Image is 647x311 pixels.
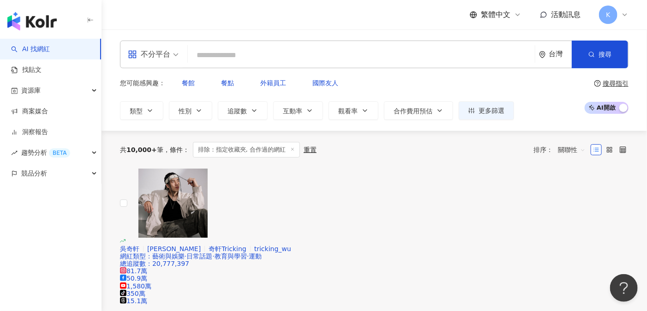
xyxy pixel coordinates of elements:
iframe: Help Scout Beacon - Open [610,274,638,302]
span: environment [539,51,546,58]
button: 餐點 [211,74,244,92]
span: · [247,252,249,260]
span: 追蹤數 [228,107,247,115]
span: 外籍員工 [260,79,286,87]
a: 洞察報告 [11,128,48,137]
span: 搜尋 [599,51,611,58]
span: 餐館 [182,79,195,87]
span: appstore [128,50,137,59]
span: 活動訊息 [551,10,581,19]
span: 運動 [249,252,262,260]
button: 性別 [169,101,212,120]
span: tricking_wu [254,245,291,252]
button: 互動率 [273,101,323,120]
span: 您可能感興趣： [120,79,165,87]
span: K [606,10,610,20]
span: 50.9萬 [120,275,147,282]
span: question-circle [594,80,601,87]
span: 互動率 [283,107,302,115]
a: searchAI 找網紅 [11,45,50,54]
span: 性別 [179,107,192,115]
div: BETA [49,148,70,158]
button: 更多篩選 [459,101,514,120]
button: 類型 [120,101,163,120]
span: · [185,252,186,260]
span: 教育與學習 [215,252,247,260]
button: 搜尋 [572,41,628,68]
span: 國際友人 [312,79,338,87]
span: 81.7萬 [120,267,147,275]
span: 吳奇軒 [120,245,139,252]
span: 餐點 [221,79,234,87]
div: 網紅類型 ： [120,252,629,260]
span: 繁體中文 [481,10,510,20]
span: 排除：指定收藏夾, 合作過的網紅 [193,142,300,158]
span: 日常話題 [186,252,212,260]
span: 合作費用預估 [394,107,432,115]
span: 350萬 [120,290,145,297]
a: 找貼文 [11,65,42,75]
button: 追蹤數 [218,101,268,120]
button: 國際友人 [303,74,348,92]
div: 共 筆 [120,146,163,153]
span: · [212,252,214,260]
div: 重置 [304,146,317,153]
span: 趨勢分析 [21,142,70,163]
span: 競品分析 [21,163,47,184]
img: KOL Avatar [138,169,208,238]
span: rise [11,150,18,156]
div: 不分平台 [128,47,170,62]
button: 餐館 [172,74,204,92]
span: 1,580萬 [120,282,151,290]
span: [PERSON_NAME] [147,245,201,252]
div: 排序： [533,142,591,157]
span: 15.1萬 [120,297,147,305]
div: 台灣 [549,50,572,58]
span: 奇軒Tricking [209,245,246,252]
span: 類型 [130,107,143,115]
a: 商案媒合 [11,107,48,116]
span: 更多篩選 [479,107,504,114]
button: 合作費用預估 [384,101,453,120]
button: 觀看率 [329,101,378,120]
img: logo [7,12,57,30]
span: 資源庫 [21,80,41,101]
span: 10,000+ [126,146,157,153]
span: 觀看率 [338,107,358,115]
span: 關聯性 [558,142,586,157]
div: 搜尋指引 [603,80,629,87]
span: 條件 ： [163,146,189,153]
div: 總追蹤數 ： 20,777,397 [120,260,629,267]
button: 外籍員工 [251,74,296,92]
span: 藝術與娛樂 [152,252,185,260]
